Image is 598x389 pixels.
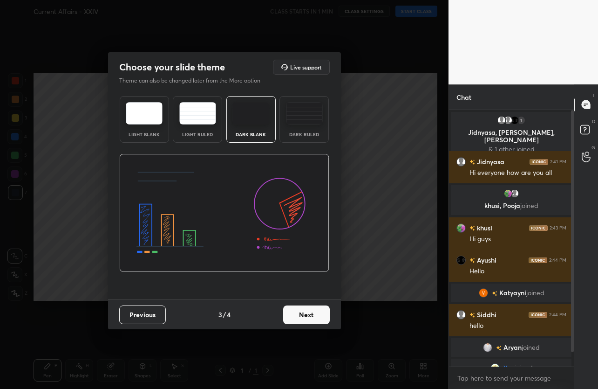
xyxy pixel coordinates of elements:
[285,132,323,137] div: Dark Ruled
[119,154,329,272] img: darkThemeBanner.d06ce4a2.svg
[179,132,216,137] div: Light Ruled
[449,110,574,367] div: grid
[126,102,163,125] img: lightTheme.e5ed3b09.svg
[479,288,488,298] img: 3
[456,310,466,319] img: default.png
[492,291,497,296] img: no-rating-badge.077c3623.svg
[475,255,496,265] h6: Ayushi
[469,267,566,276] div: Hello
[469,168,566,178] div: Hi everyone how are you all
[119,306,166,324] button: Previous
[550,225,566,230] div: 2:43 PM
[592,92,595,99] p: T
[503,189,513,198] img: 611412d3216f4012b40fabe1c6584019.jpg
[503,344,522,351] span: Aryan
[503,364,515,372] span: You
[550,159,566,164] div: 2:41 PM
[497,116,506,125] img: default.png
[469,258,475,263] img: no-rating-badge.077c3623.svg
[457,146,566,153] p: & 1 other joined
[515,364,533,372] span: joined
[490,363,500,373] img: cbb332b380cd4d0a9bcabf08f684c34f.jpg
[456,255,466,264] img: 23bd3100f97241238e9cd5577f1b7dfd.jpg
[503,116,513,125] img: default.png
[469,313,475,318] img: no-rating-badge.077c3623.svg
[449,85,479,110] p: Chat
[529,225,548,230] img: iconic-dark.1390631f.png
[499,289,526,297] span: Katyayni
[179,102,216,125] img: lightRuledTheme.5fabf969.svg
[591,144,595,151] p: G
[549,312,566,317] div: 2:44 PM
[496,345,502,350] img: no-rating-badge.077c3623.svg
[516,116,526,125] div: 1
[218,310,222,320] h4: 3
[592,118,595,125] p: D
[119,61,225,73] h2: Choose your slide theme
[469,226,475,231] img: no-rating-badge.077c3623.svg
[456,157,466,166] img: default.png
[475,157,504,167] h6: Jidnyasa
[232,102,269,125] img: darkTheme.f0cc69e5.svg
[475,310,496,320] h6: Siddhi
[223,310,226,320] h4: /
[522,344,540,351] span: joined
[469,321,566,331] div: hello
[510,189,519,198] img: default.png
[475,223,492,233] h6: khusi
[529,312,547,317] img: iconic-dark.1390631f.png
[283,306,330,324] button: Next
[530,159,548,164] img: iconic-dark.1390631f.png
[290,64,321,70] h5: Live support
[232,132,270,137] div: Dark Blank
[119,76,270,85] p: Theme can also be changed later from the More option
[457,202,566,209] p: khusi, Pooja
[469,235,566,244] div: Hi guys
[526,289,544,297] span: joined
[456,223,466,232] img: 611412d3216f4012b40fabe1c6584019.jpg
[227,310,231,320] h4: 4
[510,116,519,125] img: 23bd3100f97241238e9cd5577f1b7dfd.jpg
[529,257,547,263] img: iconic-dark.1390631f.png
[520,201,538,210] span: joined
[469,160,475,165] img: no-rating-badge.077c3623.svg
[286,102,323,125] img: darkRuledTheme.de295e13.svg
[126,132,163,137] div: Light Blank
[549,257,566,263] div: 2:44 PM
[483,343,492,352] img: d4f27651a76d4fd298aedd497e0027c5.jpg
[457,129,566,144] p: Jidnyasa, [PERSON_NAME], [PERSON_NAME]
